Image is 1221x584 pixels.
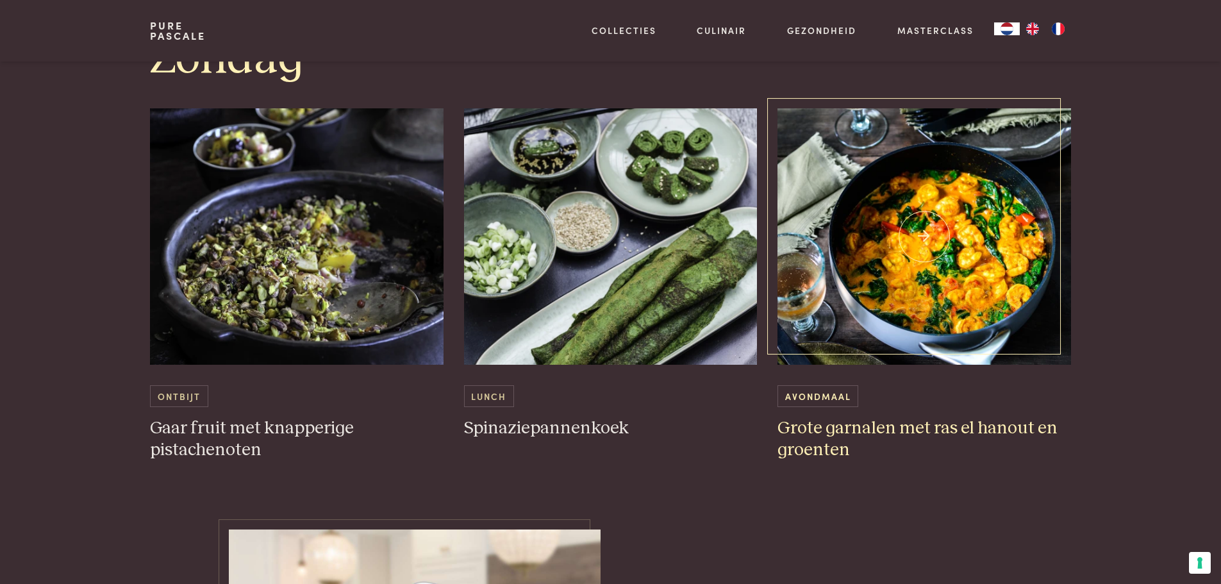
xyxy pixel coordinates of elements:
span: Lunch [464,385,514,406]
aside: Language selected: Nederlands [994,22,1071,35]
a: Collecties [592,24,656,37]
div: Language [994,22,1020,35]
img: Grote garnalen met ras el hanout en groenten [777,108,1071,365]
h3: Spinaziepannenkoek [464,417,758,440]
a: Masterclass [897,24,974,37]
h3: Grote garnalen met ras el hanout en groenten [777,417,1071,462]
a: FR [1045,22,1071,35]
span: Avondmaal [777,385,858,406]
span: Ontbijt [150,385,208,406]
a: PurePascale [150,21,206,41]
ul: Language list [1020,22,1071,35]
a: Culinair [697,24,746,37]
a: Grote garnalen met ras el hanout en groenten Avondmaal Grote garnalen met ras el hanout en groenten [777,108,1071,461]
a: EN [1020,22,1045,35]
img: Spinaziepannenkoek [464,108,758,365]
h3: Gaar fruit met knapperige pistachenoten [150,417,444,462]
a: Spinaziepannenkoek Lunch Spinaziepannenkoek [464,108,758,439]
img: Gaar fruit met knapperige pistachenoten [150,108,444,365]
a: Gezondheid [787,24,856,37]
a: NL [994,22,1020,35]
a: Gaar fruit met knapperige pistachenoten Ontbijt Gaar fruit met knapperige pistachenoten [150,108,444,461]
button: Uw voorkeuren voor toestemming voor trackingtechnologieën [1189,552,1211,574]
